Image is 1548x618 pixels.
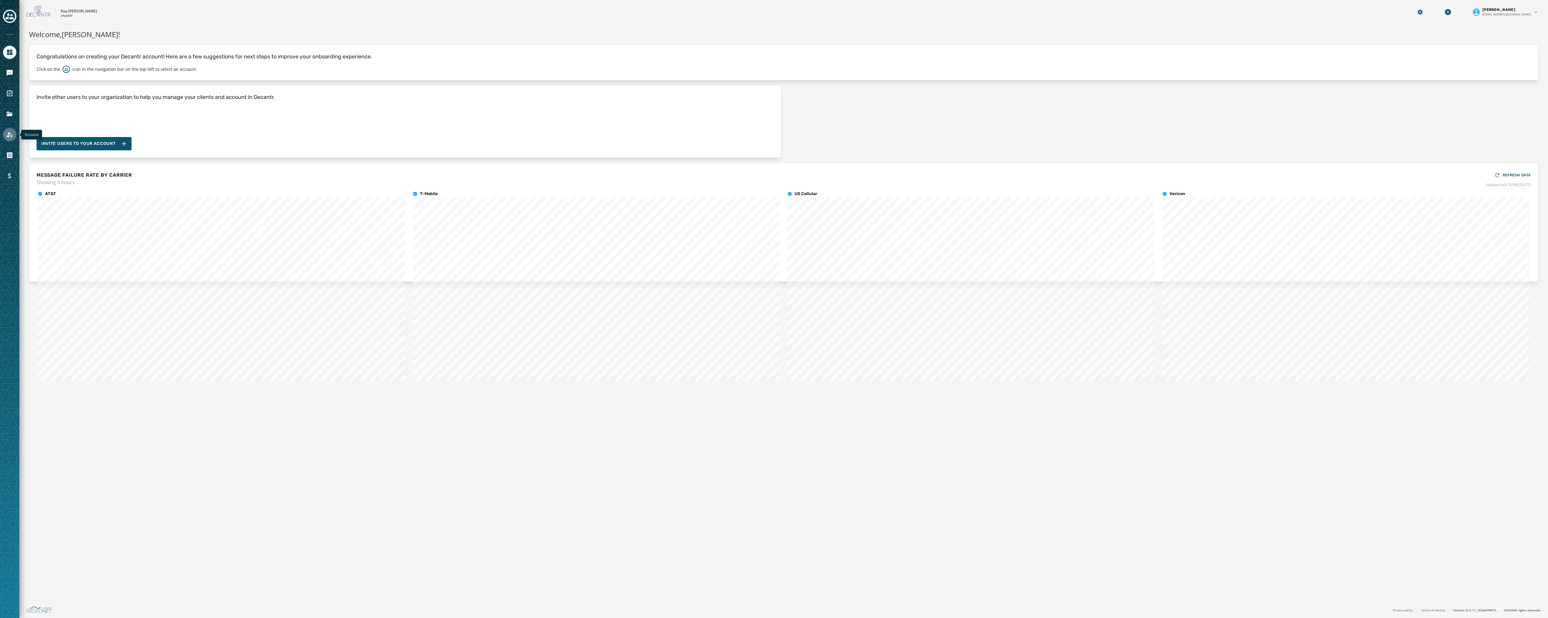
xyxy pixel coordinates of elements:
a: Privacy policy [1393,608,1413,612]
p: Congratulations on creating your Decantr account! Here are a few suggestions for next steps to im... [37,52,1531,61]
h4: US Cellular [795,191,817,197]
button: Download Menu [1442,7,1453,18]
p: icon in the navigation bar on the top left to select an account. [72,66,197,72]
a: Navigate to Surveys [3,87,16,100]
button: Toggle account select drawer [3,10,16,23]
p: a4pdijfr [61,14,73,18]
span: Updated at 3:18 PM [DATE] [1486,182,1531,187]
a: Navigate to Home [3,46,16,59]
h4: Invite other users to your organization to help you manage your clients and account in Decantr. [37,93,275,101]
a: Terms of service [1421,608,1445,612]
a: Navigate to Account [3,128,16,141]
span: [EMAIL_ADDRESS][DOMAIN_NAME] [1482,12,1531,17]
button: REFRESH DATA [1494,170,1531,180]
span: Version [1453,608,1499,613]
button: Invite Users to your account [37,137,132,150]
span: [PERSON_NAME] [1482,7,1515,12]
div: Account [21,130,42,139]
button: Manage global settings [1415,7,1426,18]
span: Showing 4 hours [37,179,132,186]
h1: Welcome, [PERSON_NAME] ! [29,29,1538,40]
a: Navigate to Files [3,107,16,121]
h4: MESSAGE FAILURE RATE BY CARRIER [37,172,132,179]
span: REFRESH DATA [1503,173,1531,178]
span: Invite Users to your account [41,141,116,147]
a: Navigate to Billing [3,169,16,182]
p: Rep [PERSON_NAME] [61,9,97,14]
h4: AT&T [45,191,56,197]
a: Navigate to Orders [3,149,16,162]
a: Navigate to Messaging [3,66,16,80]
span: v2.5.11_165d649fd1592c218755210ebffa1e5a55c3084e [1465,608,1499,613]
h4: T-Mobile [420,191,438,197]
p: Click on the [37,66,60,72]
span: © 2025 All rights reserved. [1504,608,1541,612]
h4: Verizon [1169,191,1185,197]
button: User settings [1470,5,1541,19]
